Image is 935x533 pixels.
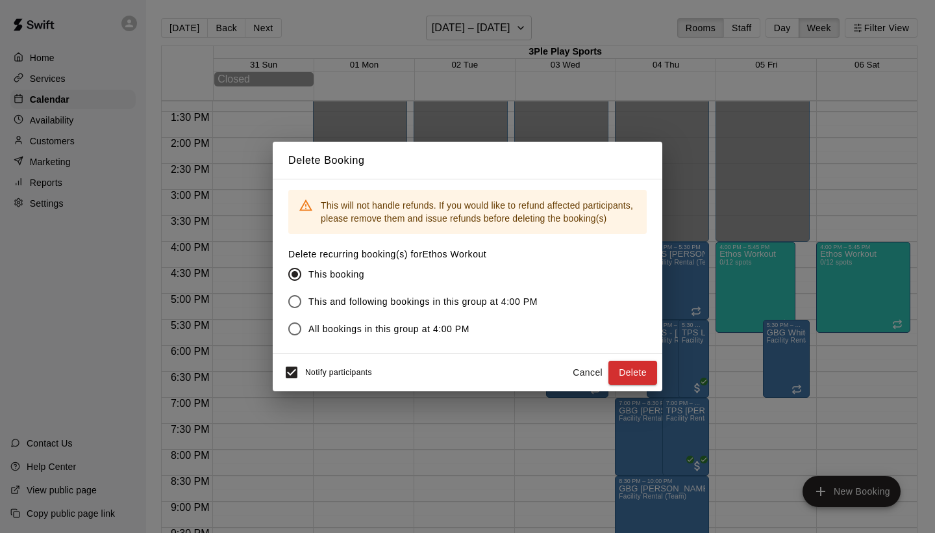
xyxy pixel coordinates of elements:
[567,361,608,385] button: Cancel
[288,248,548,261] label: Delete recurring booking(s) for Ethos Workout
[308,322,469,336] span: All bookings in this group at 4:00 PM
[308,295,538,309] span: This and following bookings in this group at 4:00 PM
[273,142,662,179] h2: Delete Booking
[321,194,636,230] div: This will not handle refunds. If you would like to refund affected participants, please remove th...
[305,369,372,378] span: Notify participants
[308,268,364,281] span: This booking
[608,361,657,385] button: Delete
